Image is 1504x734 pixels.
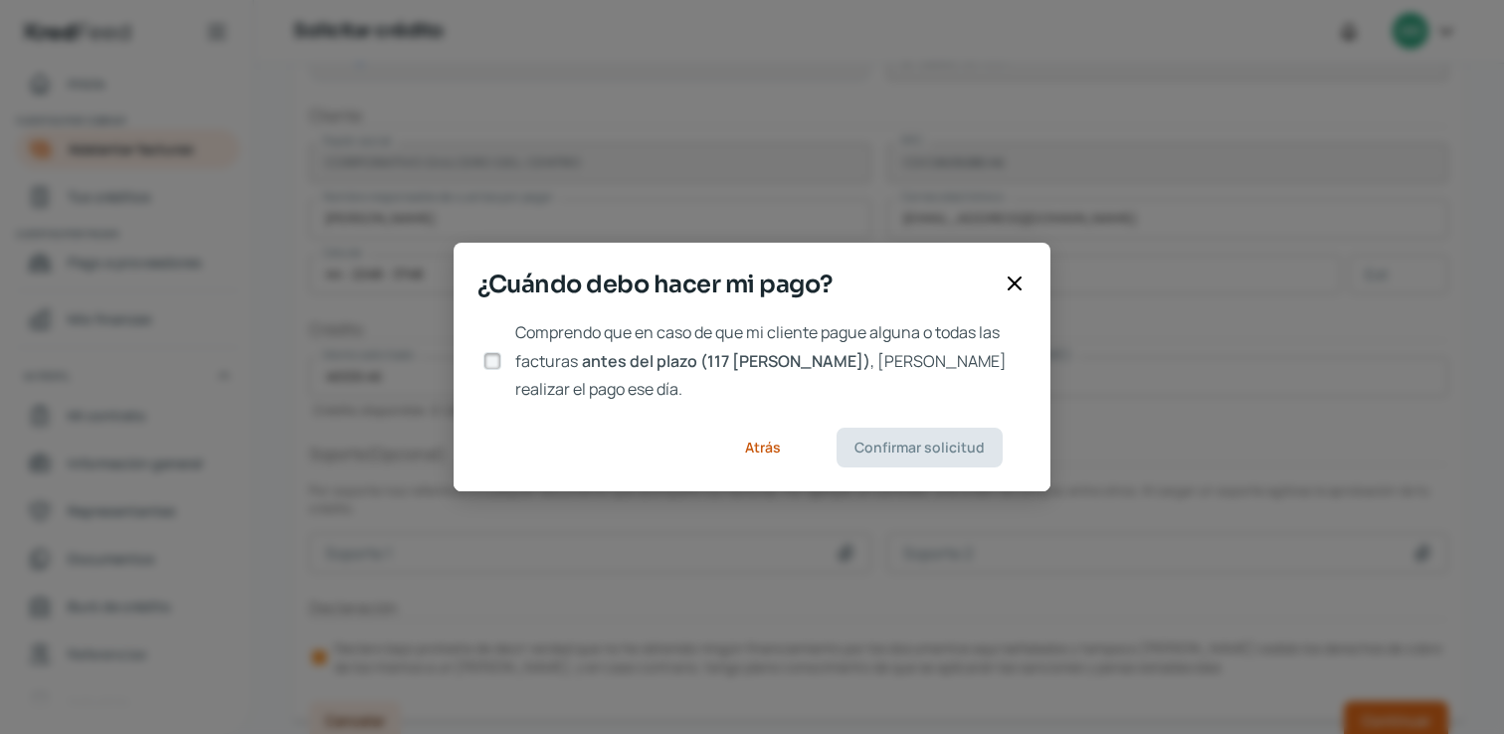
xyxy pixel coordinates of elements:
span: ¿Cuándo debo hacer mi pago? [477,267,995,302]
span: antes del plazo (117 [PERSON_NAME]) [582,350,870,372]
button: Confirmar solicitud [837,428,1003,467]
span: Comprendo que en caso de que mi cliente pague alguna o todas las facturas [515,321,1000,372]
button: Atrás [720,428,805,467]
span: Confirmar solicitud [854,441,985,455]
span: Atrás [745,441,781,455]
